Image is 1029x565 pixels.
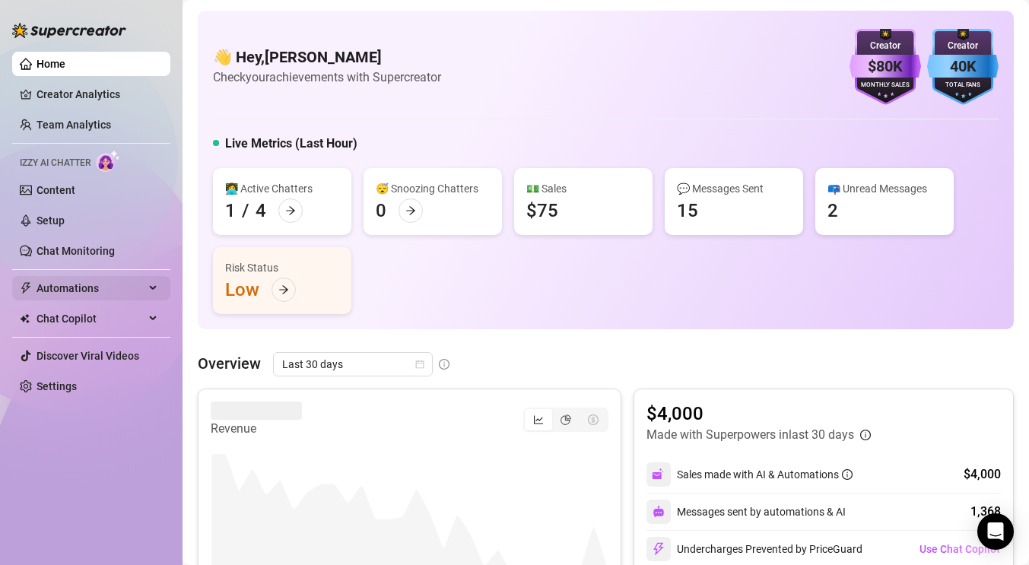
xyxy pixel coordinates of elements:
div: 💵 Sales [526,180,640,197]
div: 1,368 [970,503,1001,521]
div: $80K [850,55,921,78]
span: arrow-right [285,205,296,216]
span: dollar-circle [588,414,599,425]
div: Open Intercom Messenger [977,513,1014,550]
a: Chat Monitoring [37,245,115,257]
span: info-circle [439,359,449,370]
div: Messages sent by automations & AI [646,500,846,524]
h4: 👋 Hey, [PERSON_NAME] [213,46,441,68]
span: pie-chart [561,414,571,425]
div: 2 [827,198,838,223]
article: $4,000 [646,402,871,426]
article: Overview [198,352,261,375]
img: blue-badge-DgoSNQY1.svg [927,29,999,105]
img: Chat Copilot [20,313,30,324]
img: purple-badge-B9DA21FR.svg [850,29,921,105]
div: Undercharges Prevented by PriceGuard [646,537,862,561]
span: Last 30 days [282,353,424,376]
div: 📪 Unread Messages [827,180,942,197]
span: arrow-right [405,205,416,216]
a: Home [37,58,65,70]
div: Sales made with AI & Automations [677,466,853,483]
img: svg%3e [652,468,665,481]
div: Monthly Sales [850,81,921,90]
span: info-circle [860,430,871,440]
button: Use Chat Copilot [919,537,1001,561]
a: Discover Viral Videos [37,350,139,362]
img: svg%3e [652,542,665,556]
div: 15 [677,198,698,223]
span: Automations [37,276,145,300]
div: 4 [256,198,266,223]
div: 👩‍💻 Active Chatters [225,180,339,197]
img: logo-BBDzfeDw.svg [12,23,126,38]
div: Creator [850,39,921,53]
span: arrow-right [278,284,289,295]
a: Setup [37,214,65,227]
span: Use Chat Copilot [919,543,1000,555]
div: Creator [927,39,999,53]
span: info-circle [842,469,853,480]
div: 💬 Messages Sent [677,180,791,197]
span: line-chart [533,414,544,425]
span: Izzy AI Chatter [20,156,91,170]
a: Creator Analytics [37,82,158,106]
div: 1 [225,198,236,223]
div: 40K [927,55,999,78]
span: Chat Copilot [37,306,145,331]
span: calendar [415,360,424,369]
span: thunderbolt [20,282,32,294]
article: Revenue [211,420,302,438]
a: Team Analytics [37,119,111,131]
div: $75 [526,198,558,223]
article: Made with Superpowers in last 30 days [646,426,854,444]
img: svg%3e [653,506,665,518]
div: Risk Status [225,259,339,276]
div: 😴 Snoozing Chatters [376,180,490,197]
a: Settings [37,380,77,392]
div: $4,000 [964,465,1001,484]
div: segmented control [523,408,608,432]
img: AI Chatter [97,150,120,172]
article: Check your achievements with Supercreator [213,68,441,87]
div: 0 [376,198,386,223]
div: Total Fans [927,81,999,90]
a: Content [37,184,75,196]
h5: Live Metrics (Last Hour) [225,135,357,153]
